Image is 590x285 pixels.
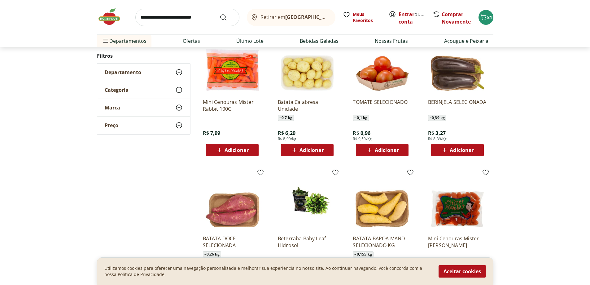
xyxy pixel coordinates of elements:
[442,11,471,25] a: Comprar Novamente
[278,115,294,121] span: ~ 0,7 kg
[105,122,118,128] span: Preço
[375,148,399,153] span: Adicionar
[225,148,249,153] span: Adicionar
[97,117,190,134] button: Preço
[183,37,200,45] a: Ofertas
[431,144,484,156] button: Adicionar
[97,99,190,116] button: Marca
[428,136,447,141] span: R$ 8,39/Kg
[278,136,297,141] span: R$ 8,99/Kg
[428,235,487,249] a: Mini Cenouras Mister [PERSON_NAME]
[353,99,412,112] a: TOMATE SELECIONADO
[278,171,337,230] img: Beterraba Baby Leaf Hidrosol
[353,130,370,136] span: R$ 0,96
[97,50,190,62] h2: Filtros
[105,105,120,111] span: Marca
[428,115,446,121] span: ~ 0,39 kg
[236,37,264,45] a: Último Lote
[353,251,373,257] span: ~ 0,155 kg
[343,11,381,24] a: Meus Favoritos
[102,33,109,48] button: Menu
[375,37,408,45] a: Nossas Frutas
[300,37,339,45] a: Bebidas Geladas
[428,171,487,230] img: Mini Cenouras Mister Rabbit
[247,9,335,26] button: Retirar em[GEOGRAPHIC_DATA]/[GEOGRAPHIC_DATA]
[203,171,262,230] img: BATATA DOCE SELECIONADA
[97,7,128,26] img: Hortifruti
[353,136,372,141] span: R$ 9,59/Kg
[399,11,426,25] span: ou
[285,14,390,20] b: [GEOGRAPHIC_DATA]/[GEOGRAPHIC_DATA]
[135,9,239,26] input: search
[203,99,262,112] a: Mini Cenouras Mister Rabbit 100G
[439,265,486,278] button: Aceitar cookies
[399,11,433,25] a: Criar conta
[278,99,337,112] a: Batata Calabresa Unidade
[278,130,295,136] span: R$ 6,29
[487,14,492,20] span: 81
[399,11,414,18] a: Entrar
[220,14,234,21] button: Submit Search
[444,37,488,45] a: Açougue e Peixaria
[203,35,262,94] img: Mini Cenouras Mister Rabbit 100G
[281,144,334,156] button: Adicionar
[203,251,221,257] span: ~ 0,26 kg
[353,35,412,94] img: TOMATE SELECIONADO
[203,130,221,136] span: R$ 7,99
[353,171,412,230] img: BATATA BAROA MAND SELECIONADO KG
[105,69,141,75] span: Departamento
[353,235,412,249] a: BATATA BAROA MAND SELECIONADO KG
[479,10,493,25] button: Carrinho
[450,148,474,153] span: Adicionar
[428,35,487,94] img: BERINJELA SELECIONADA
[278,235,337,249] a: Beterraba Baby Leaf Hidrosol
[102,33,146,48] span: Departamentos
[203,235,262,249] a: BATATA DOCE SELECIONADA
[97,64,190,81] button: Departamento
[105,87,129,93] span: Categoria
[353,11,381,24] span: Meus Favoritos
[278,35,337,94] img: Batata Calabresa Unidade
[206,144,259,156] button: Adicionar
[428,130,446,136] span: R$ 3,27
[353,115,369,121] span: ~ 0,1 kg
[299,148,324,153] span: Adicionar
[104,265,431,278] p: Utilizamos cookies para oferecer uma navegação personalizada e melhorar sua experiencia no nosso ...
[260,14,329,20] span: Retirar em
[97,81,190,99] button: Categoria
[356,144,409,156] button: Adicionar
[428,99,487,112] a: BERINJELA SELECIONADA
